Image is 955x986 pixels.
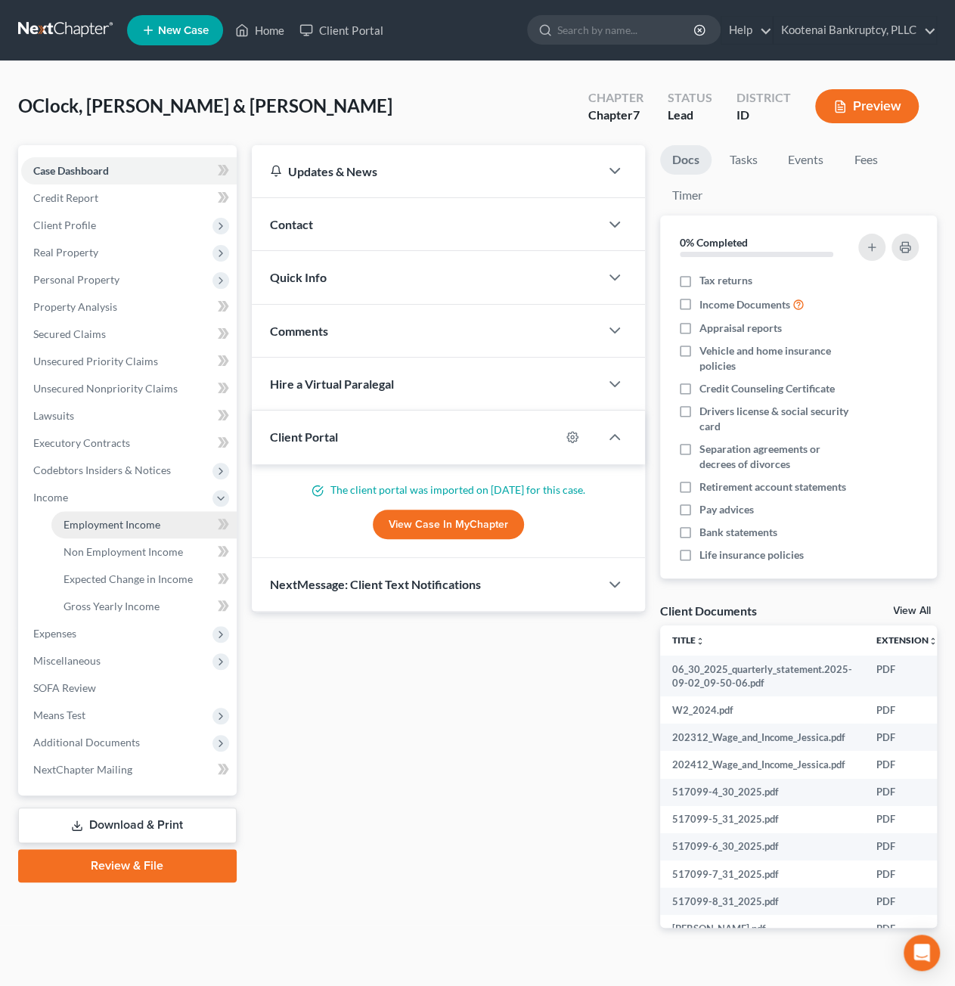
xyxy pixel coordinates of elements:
[680,236,748,249] strong: 0% Completed
[18,95,392,116] span: OClock, [PERSON_NAME] & [PERSON_NAME]
[33,300,117,313] span: Property Analysis
[699,525,777,540] span: Bank statements
[21,293,237,321] a: Property Analysis
[668,89,712,107] div: Status
[51,538,237,566] a: Non Employment Income
[864,751,950,778] td: PDF
[21,184,237,212] a: Credit Report
[21,321,237,348] a: Secured Claims
[696,637,705,646] i: unfold_more
[33,464,171,476] span: Codebtors Insiders & Notices
[33,409,74,422] span: Lawsuits
[21,375,237,402] a: Unsecured Nonpriority Claims
[633,107,640,122] span: 7
[33,654,101,667] span: Miscellaneous
[270,482,627,498] p: The client portal was imported on [DATE] for this case.
[18,808,237,843] a: Download & Print
[270,217,313,231] span: Contact
[21,429,237,457] a: Executory Contracts
[774,17,936,44] a: Kootenai Bankruptcy, PLLC
[51,511,237,538] a: Employment Income
[33,708,85,721] span: Means Test
[33,327,106,340] span: Secured Claims
[588,89,643,107] div: Chapter
[33,763,132,776] span: NextChapter Mailing
[33,627,76,640] span: Expenses
[270,324,328,338] span: Comments
[721,17,772,44] a: Help
[660,833,864,860] td: 517099-6_30_2025.pdf
[776,145,836,175] a: Events
[64,518,160,531] span: Employment Income
[864,860,950,888] td: PDF
[33,191,98,204] span: Credit Report
[51,566,237,593] a: Expected Change in Income
[33,436,130,449] span: Executory Contracts
[33,219,96,231] span: Client Profile
[736,89,791,107] div: District
[292,17,390,44] a: Client Portal
[64,572,193,585] span: Expected Change in Income
[672,634,705,646] a: Titleunfold_more
[929,637,938,646] i: unfold_more
[660,181,715,210] a: Timer
[660,603,757,619] div: Client Documents
[660,888,864,915] td: 517099-8_31_2025.pdf
[668,107,712,124] div: Lead
[373,510,524,540] a: View Case in MyChapter
[660,696,864,724] td: W2_2024.pdf
[33,736,140,749] span: Additional Documents
[158,25,209,36] span: New Case
[699,479,846,495] span: Retirement account statements
[33,681,96,694] span: SOFA Review
[21,756,237,783] a: NextChapter Mailing
[660,145,712,175] a: Docs
[904,935,940,971] div: Open Intercom Messenger
[270,270,327,284] span: Quick Info
[864,656,950,697] td: PDF
[21,348,237,375] a: Unsecured Priority Claims
[21,674,237,702] a: SOFA Review
[699,381,835,396] span: Credit Counseling Certificate
[33,491,68,504] span: Income
[557,16,696,44] input: Search by name...
[270,577,481,591] span: NextMessage: Client Text Notifications
[33,164,109,177] span: Case Dashboard
[33,355,158,367] span: Unsecured Priority Claims
[699,404,854,434] span: Drivers license & social security card
[660,751,864,778] td: 202412_Wage_and_Income_Jessica.pdf
[270,377,394,391] span: Hire a Virtual Paralegal
[33,246,98,259] span: Real Property
[270,429,338,444] span: Client Portal
[64,545,183,558] span: Non Employment Income
[699,321,782,336] span: Appraisal reports
[699,297,790,312] span: Income Documents
[876,634,938,646] a: Extensionunfold_more
[699,502,754,517] span: Pay advices
[815,89,919,123] button: Preview
[864,779,950,806] td: PDF
[699,343,854,374] span: Vehicle and home insurance policies
[51,593,237,620] a: Gross Yearly Income
[270,163,581,179] div: Updates & News
[864,915,950,942] td: PDF
[864,724,950,751] td: PDF
[64,600,160,612] span: Gross Yearly Income
[660,915,864,942] td: [PERSON_NAME].pdf
[228,17,292,44] a: Home
[893,606,931,616] a: View All
[660,806,864,833] td: 517099-5_31_2025.pdf
[660,724,864,751] td: 202312_Wage_and_Income_Jessica.pdf
[842,145,890,175] a: Fees
[864,806,950,833] td: PDF
[18,849,237,882] a: Review & File
[718,145,770,175] a: Tasks
[864,833,950,860] td: PDF
[21,157,237,184] a: Case Dashboard
[660,779,864,806] td: 517099-4_30_2025.pdf
[660,656,864,697] td: 06_30_2025_quarterly_statement.2025-09-02_09-50-06.pdf
[588,107,643,124] div: Chapter
[699,547,804,563] span: Life insurance policies
[660,860,864,888] td: 517099-7_31_2025.pdf
[864,696,950,724] td: PDF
